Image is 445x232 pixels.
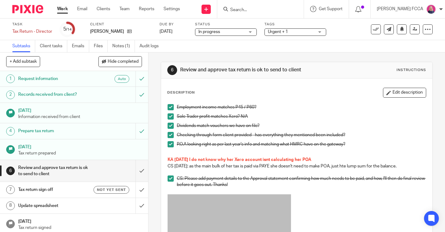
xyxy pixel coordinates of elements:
h1: Tax return sign off [18,185,92,194]
p: Checking through form client provided - has everything they mentioned been included? [177,132,426,138]
p: P.O.A looking right as per last year's info and matching what HMRC have on the gateway? [177,141,426,147]
div: Tax Return - Director [12,28,52,35]
div: 4 [6,127,15,136]
p: [PERSON_NAME] FCCA [377,6,423,12]
p: CS [DATE]: as the main bulk of her tax is paid via PAYE she doesn't need to make POA, just hte lu... [168,163,426,169]
label: Client [90,22,152,27]
a: Files [94,40,108,52]
span: Hide completed [108,59,139,64]
div: Instructions [397,68,426,73]
h1: Update spreadsheet [18,201,92,210]
p: Information received from client [18,114,142,120]
div: 6 [6,167,15,175]
a: Settings [164,6,180,12]
span: Get Support [319,7,343,11]
p: CS: Please add payment details to the Approval statement confirming how much needs to be paid, an... [177,175,426,188]
h1: Review and approve tax return is ok to send to client [180,67,310,73]
a: Email [77,6,87,12]
div: 2 [6,91,15,99]
a: Team [119,6,130,12]
button: Hide completed [98,56,142,67]
a: Notes (1) [112,40,135,52]
p: Description [167,90,195,95]
input: Search [230,7,285,13]
p: Sole Trader profit matches Xero? N/A [177,113,426,120]
p: Employment income matches P45 / P60? [177,104,426,110]
h1: [DATE] [18,106,142,114]
label: Task [12,22,52,27]
a: Subtasks [12,40,35,52]
span: Urgent + 1 [268,30,288,34]
span: KA [DATE] I do not know why her Xero account isnt calculating her POA [168,158,311,162]
div: 5 [63,26,72,33]
label: Status [195,22,257,27]
label: Tags [264,22,326,27]
div: 7 [6,185,15,194]
img: Pixie [12,5,43,13]
p: Tax return signed [18,225,142,231]
small: /14 [66,28,72,31]
h1: Request information [18,74,92,83]
a: Audit logs [139,40,163,52]
span: In progress [198,30,220,34]
img: Cheryl%20Sharp%20FCCA.png [426,4,436,14]
h1: Prepare tax return [18,126,92,136]
button: Edit description [383,88,426,98]
div: 1 [6,74,15,83]
a: Emails [72,40,89,52]
button: + Add subtask [6,56,40,67]
p: Dividends match vouchers we have on file? [177,123,426,129]
div: Auto [114,75,129,83]
a: Work [57,6,68,12]
span: Not yet sent [97,187,126,192]
h1: Review and approve tax return is ok to send to client [18,163,92,179]
p: Tax return prepared [18,150,142,156]
p: [PERSON_NAME] [90,28,124,35]
div: 8 [6,201,15,210]
h1: [DATE] [18,217,142,225]
span: [DATE] [160,29,173,34]
a: Reports [139,6,154,12]
h1: Records received from client? [18,90,92,99]
a: Clients [97,6,110,12]
div: 6 [167,65,177,75]
label: Due by [160,22,187,27]
h1: [DATE] [18,142,142,150]
a: Client tasks [40,40,67,52]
